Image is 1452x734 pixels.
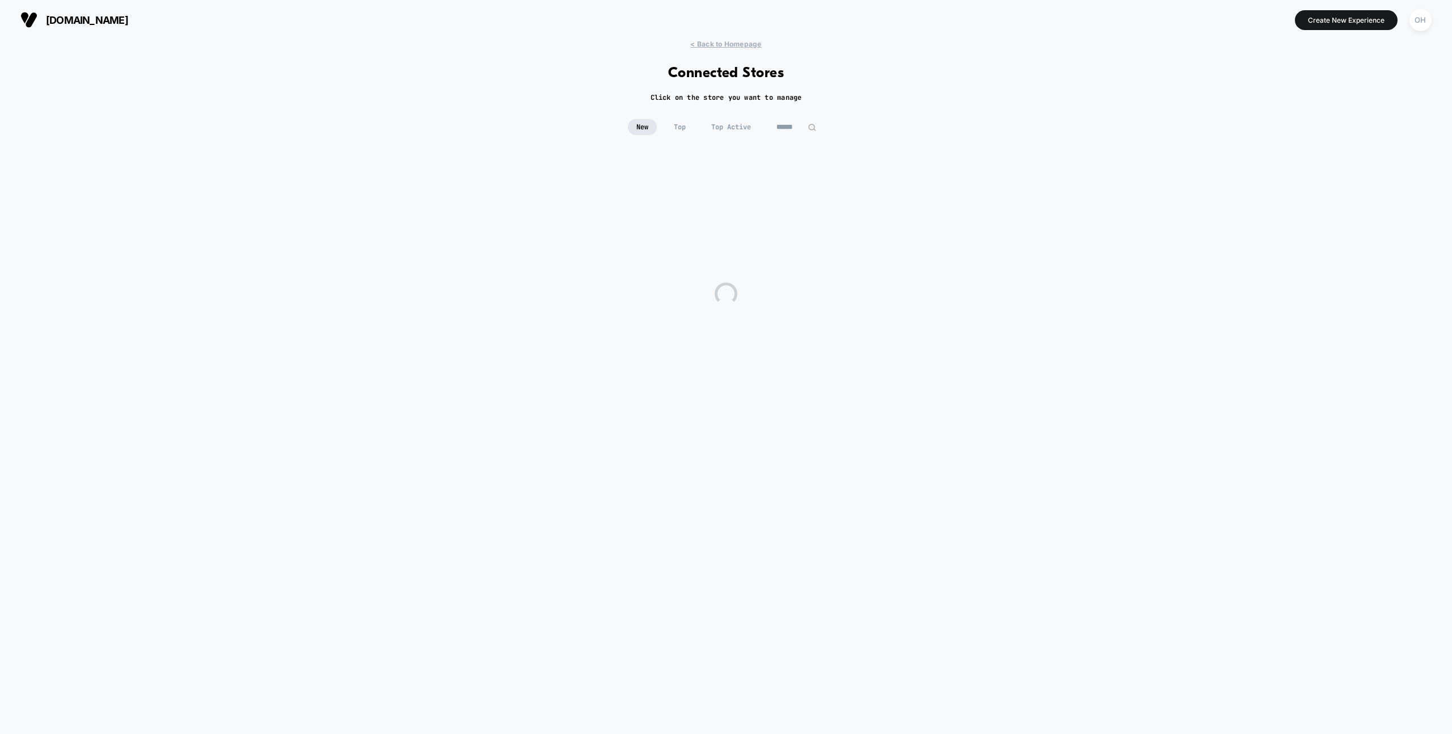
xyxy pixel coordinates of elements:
[1295,10,1398,30] button: Create New Experience
[1409,9,1432,31] div: OH
[17,11,132,29] button: [DOMAIN_NAME]
[808,123,816,132] img: edit
[46,14,128,26] span: [DOMAIN_NAME]
[703,119,759,135] span: Top Active
[628,119,657,135] span: New
[690,40,761,48] span: < Back to Homepage
[651,93,802,102] h2: Click on the store you want to manage
[668,65,784,82] h1: Connected Stores
[1406,9,1435,32] button: OH
[665,119,694,135] span: Top
[20,11,37,28] img: Visually logo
